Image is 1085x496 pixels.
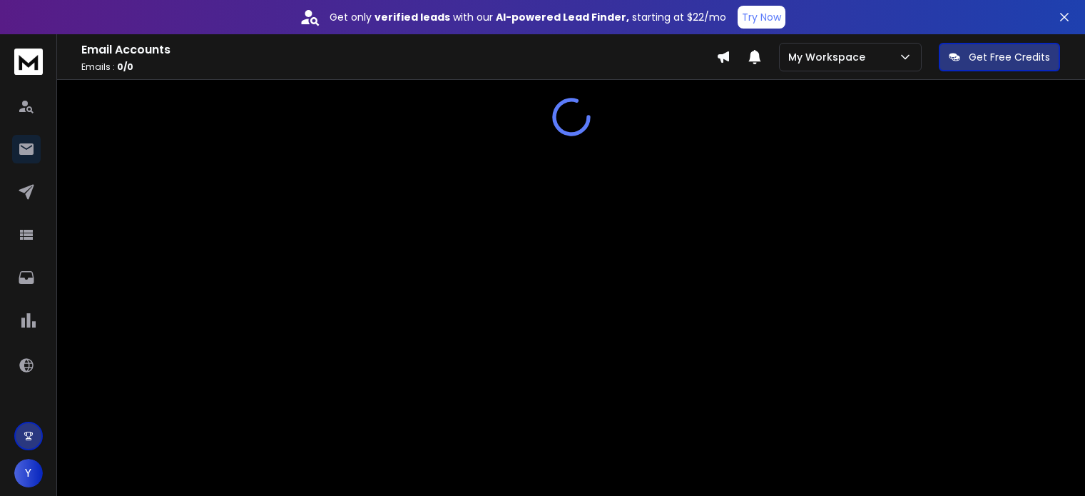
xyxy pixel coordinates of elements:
strong: AI-powered Lead Finder, [496,10,629,24]
span: 0 / 0 [117,61,133,73]
strong: verified leads [375,10,450,24]
h1: Email Accounts [81,41,716,59]
p: Get Free Credits [969,50,1050,64]
p: Emails : [81,61,716,73]
button: Y [14,459,43,487]
p: My Workspace [788,50,871,64]
img: logo [14,49,43,75]
p: Try Now [742,10,781,24]
p: Get only with our starting at $22/mo [330,10,726,24]
button: Try Now [738,6,785,29]
button: Get Free Credits [939,43,1060,71]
